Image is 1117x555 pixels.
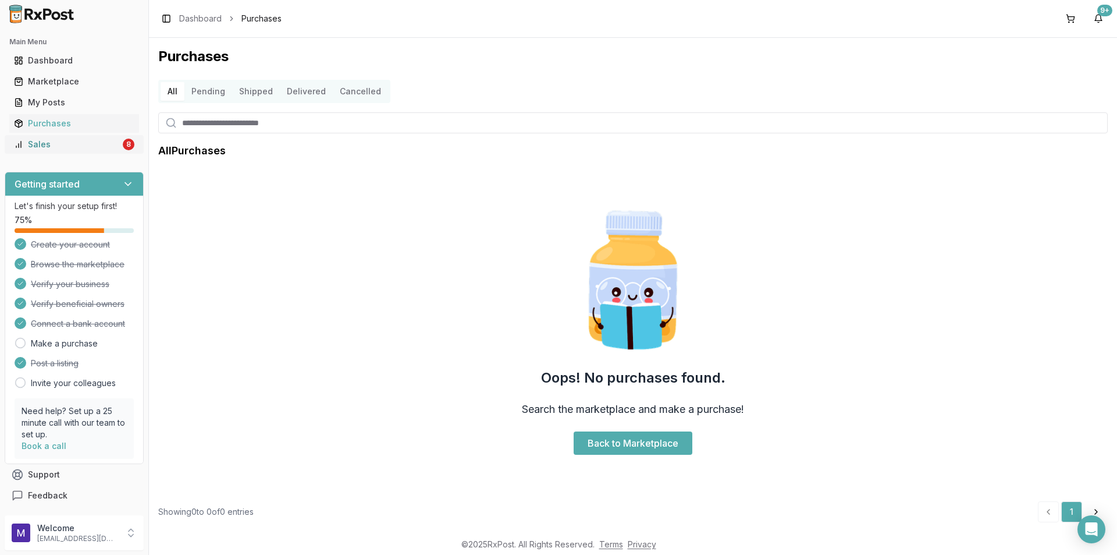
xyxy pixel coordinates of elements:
[9,92,139,113] a: My Posts
[37,534,118,543] p: [EMAIL_ADDRESS][DOMAIN_NAME]
[22,405,127,440] p: Need help? Set up a 25 minute call with our team to set up.
[31,239,110,250] span: Create your account
[31,377,116,389] a: Invite your colleagues
[558,206,707,355] img: Smart Pill Bottle
[574,432,692,455] a: Back to Marketplace
[541,369,725,387] h2: Oops! No purchases found.
[123,139,134,150] div: 8
[31,338,98,349] a: Make a purchase
[1077,515,1105,543] div: Open Intercom Messenger
[1097,5,1112,16] div: 9+
[15,214,32,226] span: 75 %
[28,490,67,501] span: Feedback
[14,97,134,108] div: My Posts
[9,50,139,71] a: Dashboard
[280,82,333,101] button: Delivered
[628,539,656,549] a: Privacy
[5,464,144,485] button: Support
[184,82,232,101] button: Pending
[5,135,144,154] button: Sales8
[31,358,79,369] span: Post a listing
[5,5,79,23] img: RxPost Logo
[5,114,144,133] button: Purchases
[5,485,144,506] button: Feedback
[522,401,744,418] h3: Search the marketplace and make a purchase!
[158,47,1108,66] h1: Purchases
[14,55,134,66] div: Dashboard
[161,82,184,101] button: All
[9,113,139,134] a: Purchases
[5,93,144,112] button: My Posts
[333,82,388,101] button: Cancelled
[31,259,124,270] span: Browse the marketplace
[37,522,118,534] p: Welcome
[5,72,144,91] button: Marketplace
[15,200,134,212] p: Let's finish your setup first!
[232,82,280,101] button: Shipped
[1084,501,1108,522] a: Go to next page
[241,13,282,24] span: Purchases
[179,13,222,24] a: Dashboard
[14,118,134,129] div: Purchases
[158,143,226,159] h1: All Purchases
[14,76,134,87] div: Marketplace
[14,139,120,150] div: Sales
[15,177,80,191] h3: Getting started
[22,441,66,451] a: Book a call
[599,539,623,549] a: Terms
[9,71,139,92] a: Marketplace
[31,278,109,290] span: Verify your business
[9,134,139,155] a: Sales8
[31,298,124,310] span: Verify beneficial owners
[1089,9,1108,28] button: 9+
[12,524,30,542] img: User avatar
[5,51,144,70] button: Dashboard
[179,13,282,24] nav: breadcrumb
[9,37,139,47] h2: Main Menu
[31,318,125,330] span: Connect a bank account
[1038,501,1108,522] nav: pagination
[1061,501,1082,522] a: 1
[158,506,254,518] div: Showing 0 to 0 of 0 entries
